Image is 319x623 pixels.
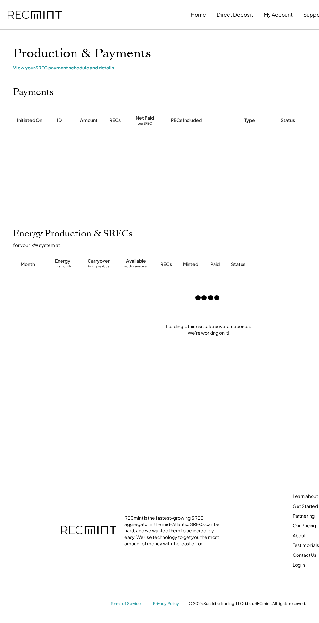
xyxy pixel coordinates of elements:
[153,601,182,607] a: Privacy Policy
[264,8,293,21] button: My Account
[293,513,315,519] a: Partnering
[189,601,306,606] div: © 2025 Sun Tribe Trading, LLC d.b.a. RECmint. All rights reserved.
[171,117,202,124] div: RECs Included
[293,552,316,558] a: Contact Us
[61,519,116,542] img: recmint-logotype%403x.png
[191,8,206,21] button: Home
[111,601,146,607] a: Terms of Service
[136,115,154,121] div: Net Paid
[13,228,132,239] h2: Energy Production & SRECs
[126,258,146,264] div: Available
[183,261,198,267] div: Minted
[80,117,98,124] div: Amount
[138,121,152,126] div: per SREC
[8,11,62,19] img: recmint-logotype%403x.png
[54,264,71,271] div: this month
[88,258,110,264] div: Carryover
[21,261,35,267] div: Month
[217,8,253,21] button: Direct Deposit
[109,117,121,124] div: RECs
[293,503,318,509] a: Get Started
[281,117,295,124] div: Status
[55,258,70,264] div: Energy
[244,117,255,124] div: Type
[17,117,42,124] div: Initiated On
[293,532,306,539] a: About
[210,261,220,267] div: Paid
[124,264,147,271] div: adds carryover
[293,562,305,568] a: Log in
[124,515,222,547] div: RECmint is the fastest-growing SREC aggregator in the mid-Atlantic. SRECs can be hard, and we wan...
[160,261,172,267] div: RECs
[13,87,54,98] h2: Payments
[293,523,316,529] a: Our Pricing
[57,117,62,124] div: ID
[293,542,319,549] a: Testimonials
[88,264,109,271] div: from previous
